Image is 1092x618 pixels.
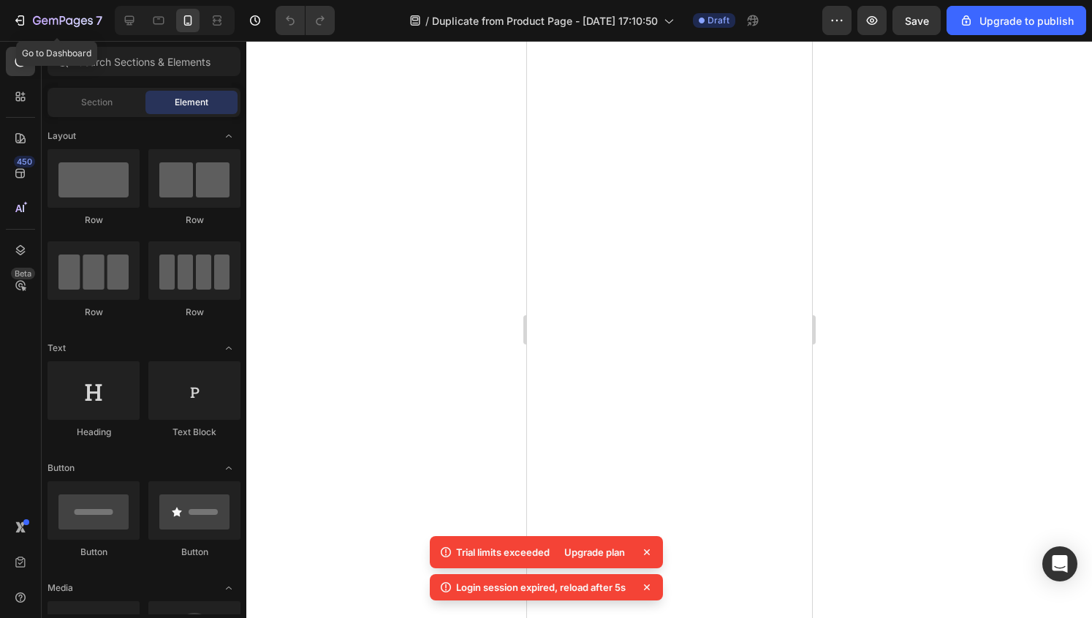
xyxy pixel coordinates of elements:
[425,13,429,29] span: /
[48,306,140,319] div: Row
[1042,546,1077,581] div: Open Intercom Messenger
[959,13,1074,29] div: Upgrade to publish
[48,426,140,439] div: Heading
[556,542,634,562] div: Upgrade plan
[217,336,240,360] span: Toggle open
[217,456,240,480] span: Toggle open
[148,426,240,439] div: Text Block
[96,12,102,29] p: 7
[456,545,550,559] p: Trial limits exceeded
[48,461,75,475] span: Button
[48,546,140,559] div: Button
[48,214,140,227] div: Row
[527,41,812,618] iframe: Design area
[456,580,626,595] p: Login session expired, reload after 5s
[148,306,240,319] div: Row
[276,6,335,35] div: Undo/Redo
[14,156,35,167] div: 450
[148,214,240,227] div: Row
[48,581,73,595] span: Media
[48,47,240,76] input: Search Sections & Elements
[11,268,35,279] div: Beta
[148,546,240,559] div: Button
[905,15,929,27] span: Save
[48,129,76,143] span: Layout
[708,14,729,27] span: Draft
[217,576,240,600] span: Toggle open
[892,6,941,35] button: Save
[175,96,208,109] span: Element
[6,6,109,35] button: 7
[217,124,240,148] span: Toggle open
[432,13,658,29] span: Duplicate from Product Page - [DATE] 17:10:50
[48,342,66,355] span: Text
[81,96,113,109] span: Section
[947,6,1086,35] button: Upgrade to publish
